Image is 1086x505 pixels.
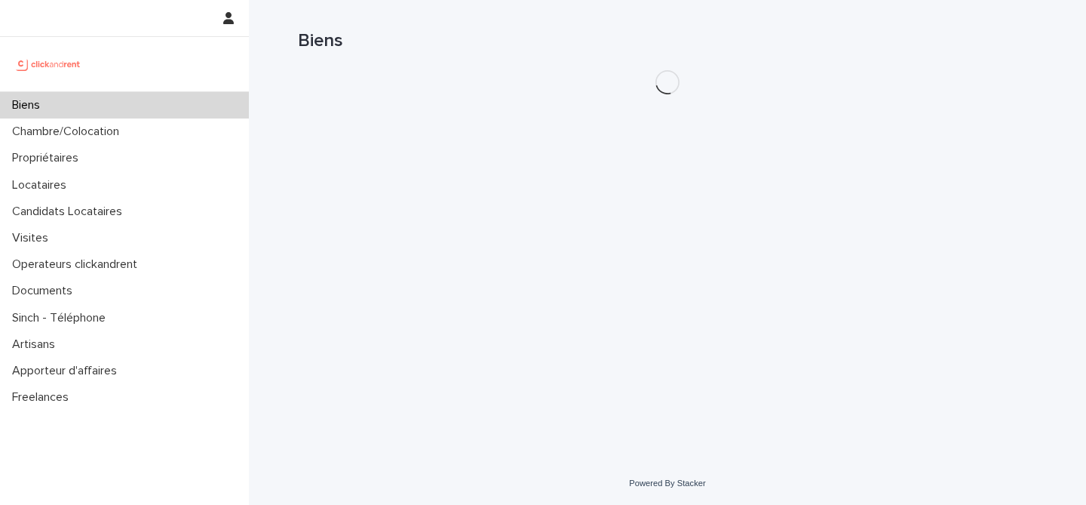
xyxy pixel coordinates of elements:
[6,98,52,112] p: Biens
[6,151,90,165] p: Propriétaires
[6,284,84,298] p: Documents
[6,364,129,378] p: Apporteur d'affaires
[6,337,67,352] p: Artisans
[6,125,131,139] p: Chambre/Colocation
[6,390,81,405] p: Freelances
[6,205,134,219] p: Candidats Locataires
[6,178,78,192] p: Locataires
[6,231,60,245] p: Visites
[6,257,149,272] p: Operateurs clickandrent
[629,479,705,488] a: Powered By Stacker
[12,49,85,79] img: UCB0brd3T0yccxBKYDjQ
[298,30,1037,52] h1: Biens
[6,311,118,325] p: Sinch - Téléphone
